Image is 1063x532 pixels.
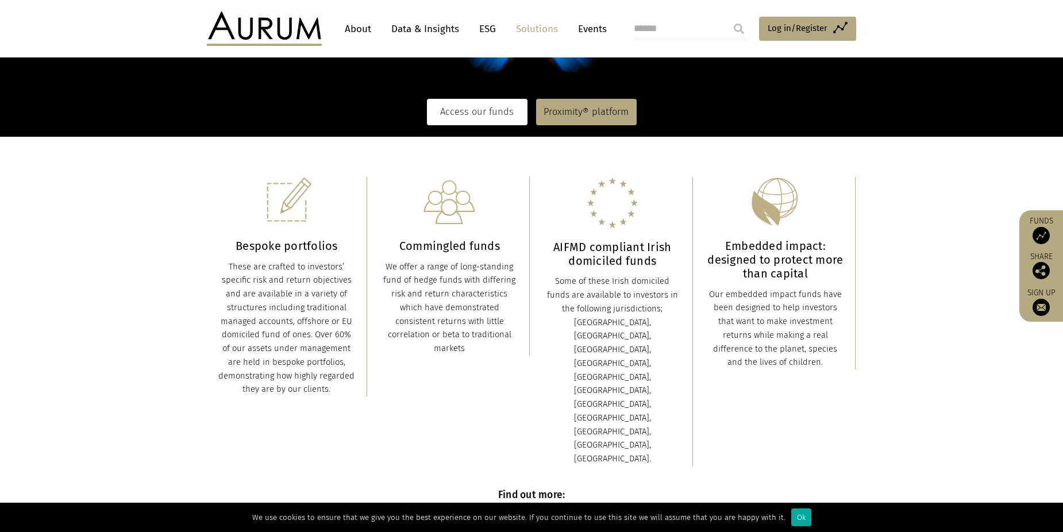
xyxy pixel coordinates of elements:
h3: AIFMD compliant Irish domiciled funds [544,240,681,268]
a: About [339,18,377,40]
a: Funds [1025,216,1057,244]
img: Access Funds [1033,227,1050,244]
div: Share [1025,253,1057,279]
img: Share this post [1033,262,1050,279]
input: Submit [727,17,750,40]
a: Solutions [510,18,564,40]
a: Access our funds [427,99,527,125]
img: Sign up to our newsletter [1033,299,1050,316]
a: Events [572,18,607,40]
a: Log in/Register [759,17,856,41]
div: Ok [791,508,811,526]
h3: Commingled funds [382,239,518,253]
h3: Bespoke portfolios [218,239,355,253]
div: These are crafted to investors’ specific risk and return objectives and are available in a variet... [218,260,355,397]
h6: Find out more: [207,489,856,501]
div: Some of these Irish domiciled funds are available to investors in the following jurisdictions; [G... [544,275,681,466]
img: Aurum [207,11,322,46]
span: Log in/Register [768,21,827,35]
a: Proximity® platform [536,99,637,125]
h3: Embedded impact: designed to protect more than capital [707,239,844,280]
a: Data & Insights [386,18,465,40]
a: Sign up [1025,288,1057,316]
a: ESG [473,18,502,40]
div: Our embedded impact funds have been designed to help investors that want to make investment retur... [707,288,844,370]
div: We offer a range of long-standing fund of hedge funds with differing risk and return characterist... [382,260,518,356]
